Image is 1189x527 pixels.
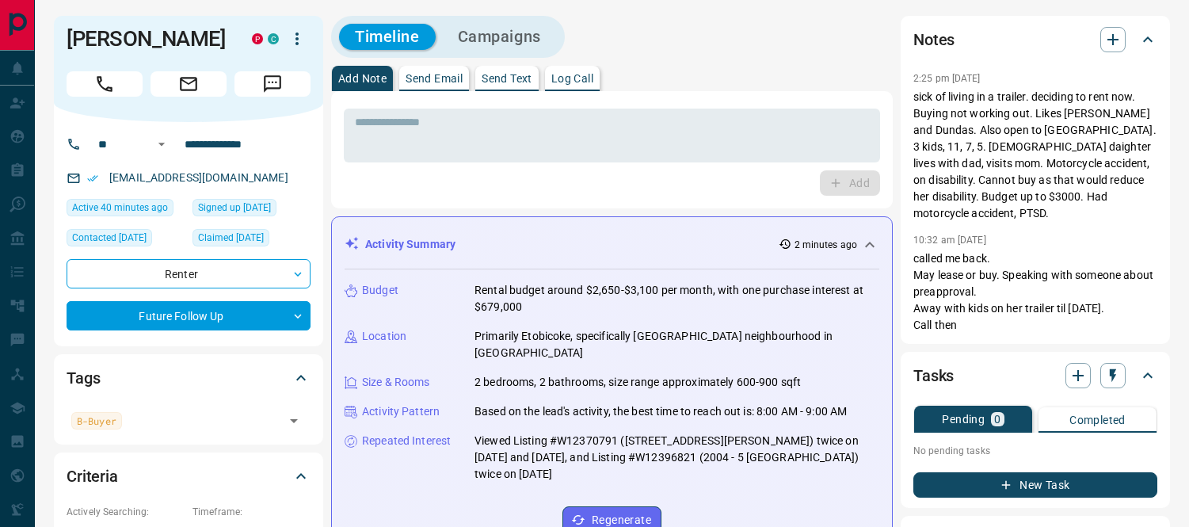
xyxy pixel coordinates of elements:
span: Active 40 minutes ago [72,200,168,216]
p: Activity Pattern [362,403,440,420]
h2: Tags [67,365,100,391]
span: B-Buyer [77,413,116,429]
p: Based on the lead's activity, the best time to reach out is: 8:00 AM - 9:00 AM [474,403,847,420]
span: Contacted [DATE] [72,230,147,246]
p: 0 [994,414,1000,425]
p: 2:25 pm [DATE] [913,73,981,84]
button: Timeline [339,24,436,50]
button: Open [283,410,305,432]
h1: [PERSON_NAME] [67,26,228,52]
p: Send Text [482,73,532,84]
button: Open [152,135,171,154]
div: condos.ca [268,33,279,44]
div: Notes [913,21,1157,59]
div: Thu Sep 11 2025 [67,229,185,251]
span: Call [67,71,143,97]
p: Location [362,328,406,345]
div: Tasks [913,357,1157,395]
p: Repeated Interest [362,433,451,449]
div: Activity Summary2 minutes ago [345,230,879,259]
p: No pending tasks [913,439,1157,463]
div: property.ca [252,33,263,44]
p: Timeframe: [192,505,311,519]
p: Completed [1069,414,1126,426]
p: Actively Searching: [67,505,185,519]
p: Activity Summary [365,236,455,253]
p: Size & Rooms [362,374,430,391]
p: Primarily Etobicoke, specifically [GEOGRAPHIC_DATA] neighbourhood in [GEOGRAPHIC_DATA] [474,328,879,361]
h2: Tasks [913,363,954,388]
div: Wed Aug 20 2025 [192,229,311,251]
div: Future Follow Up [67,301,311,330]
span: Email [151,71,227,97]
p: Viewed Listing #W12370791 ([STREET_ADDRESS][PERSON_NAME]) twice on [DATE] and [DATE], and Listing... [474,433,879,483]
a: [EMAIL_ADDRESS][DOMAIN_NAME] [109,171,288,184]
div: Mon Sep 15 2025 [67,199,185,221]
div: Renter [67,259,311,288]
div: Wed Aug 20 2025 [192,199,311,221]
p: 2 minutes ago [795,238,857,252]
p: Budget [362,282,398,299]
button: Campaigns [442,24,557,50]
span: Claimed [DATE] [198,230,264,246]
svg: Email Verified [87,173,98,184]
p: Pending [942,414,985,425]
p: 2 bedrooms, 2 bathrooms, size range approximately 600-900 sqft [474,374,801,391]
h2: Notes [913,27,955,52]
button: New Task [913,472,1157,498]
span: Signed up [DATE] [198,200,271,216]
p: called me back. May lease or buy. Speaking with someone about preapproval. Away with kids on her ... [913,250,1157,334]
span: Message [234,71,311,97]
p: Rental budget around $2,650-$3,100 per month, with one purchase interest at $679,000 [474,282,879,315]
p: Log Call [551,73,593,84]
p: Add Note [338,73,387,84]
div: Tags [67,359,311,397]
h2: Criteria [67,464,118,489]
p: sick of living in a trailer. deciding to rent now. Buying not working out. Likes [PERSON_NAME] an... [913,89,1157,222]
p: Send Email [406,73,463,84]
div: Criteria [67,457,311,495]
p: 10:32 am [DATE] [913,235,986,246]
